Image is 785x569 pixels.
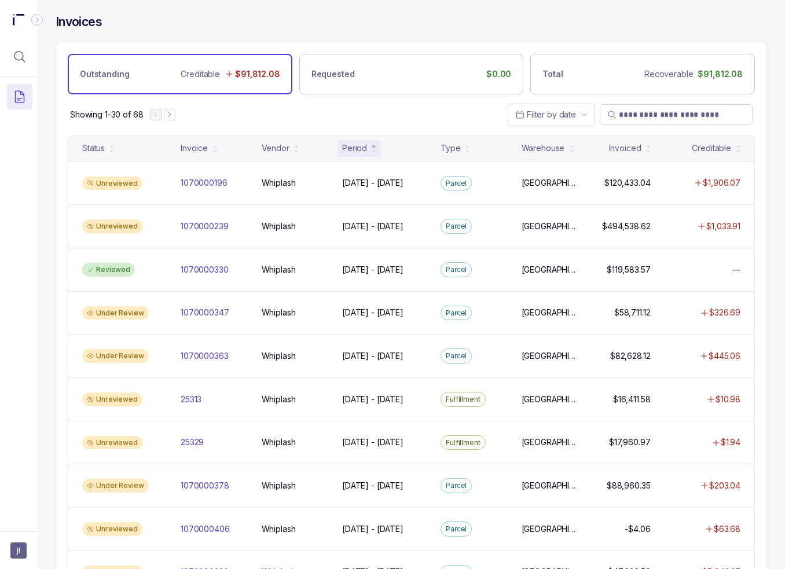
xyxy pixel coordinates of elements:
p: [GEOGRAPHIC_DATA] [522,523,579,535]
p: Whiplash [262,523,296,535]
p: Parcel [446,178,467,189]
p: $1.94 [721,436,740,448]
div: Period [342,142,367,154]
p: $120,433.04 [604,177,650,189]
p: Parcel [446,523,467,535]
div: Unreviewed [82,177,142,190]
p: Whiplash [262,436,296,448]
p: $326.69 [709,307,740,318]
p: Whiplash [262,221,296,232]
p: $16,411.58 [613,394,651,405]
p: Whiplash [262,307,296,318]
p: $445.06 [709,350,740,362]
div: Invoice [181,142,208,154]
p: $0.00 [486,68,511,80]
p: $58,711.12 [614,307,651,318]
div: Unreviewed [82,436,142,450]
p: [GEOGRAPHIC_DATA] [522,264,579,276]
p: Fulfillment [446,394,480,405]
search: Date Range Picker [515,109,576,120]
p: [DATE] - [DATE] [342,480,403,491]
p: $1,906.07 [703,177,740,189]
div: Under Review [82,349,149,363]
p: $10.98 [716,394,740,405]
p: [GEOGRAPHIC_DATA] [522,221,579,232]
button: Menu Icon Button MagnifyingGlassIcon [7,44,32,69]
p: $119,583.57 [607,264,650,276]
p: [GEOGRAPHIC_DATA] [522,480,579,491]
p: $91,812.08 [698,68,743,80]
div: Warehouse [522,142,565,154]
p: Parcel [446,221,467,232]
p: Parcel [446,307,467,319]
p: [DATE] - [DATE] [342,177,403,189]
div: Creditable [692,142,731,154]
p: 25313 [181,394,201,405]
p: $88,960.35 [607,480,651,491]
p: Creditable [181,68,220,80]
p: 1070000330 [181,264,229,276]
p: 1070000378 [181,480,229,491]
h4: Invoices [56,14,102,30]
p: Showing 1-30 of 68 [70,109,143,120]
p: -$4.06 [625,523,650,535]
p: Parcel [446,264,467,276]
p: Parcel [446,480,467,491]
p: Whiplash [262,394,296,405]
span: Filter by date [527,109,576,119]
button: Menu Icon Button DocumentTextIcon [7,84,32,109]
p: 25329 [181,436,204,448]
p: $63.68 [714,523,740,535]
div: Under Review [82,306,149,320]
p: — [732,264,740,276]
div: Unreviewed [82,392,142,406]
p: Total [542,68,563,80]
p: Parcel [446,350,467,362]
div: Unreviewed [82,522,142,536]
p: Requested [311,68,355,80]
div: Type [441,142,460,154]
p: Whiplash [262,177,296,189]
p: [GEOGRAPHIC_DATA] [522,394,579,405]
p: [GEOGRAPHIC_DATA] [522,436,579,448]
p: 1070000406 [181,523,230,535]
p: 1070000347 [181,307,229,318]
p: 1070000239 [181,221,229,232]
p: [DATE] - [DATE] [342,264,403,276]
p: $1,033.91 [706,221,740,232]
p: $82,628.12 [610,350,651,362]
div: Status [82,142,105,154]
div: Invoiced [609,142,641,154]
p: Whiplash [262,264,296,276]
p: Fulfillment [446,437,480,449]
div: Under Review [82,479,149,493]
p: Recoverable [644,68,693,80]
p: [DATE] - [DATE] [342,221,403,232]
p: $17,960.97 [609,436,651,448]
div: Reviewed [82,263,135,277]
p: Outstanding [80,68,129,80]
p: [DATE] - [DATE] [342,350,403,362]
p: 1070000363 [181,350,229,362]
p: [DATE] - [DATE] [342,307,403,318]
p: $203.04 [709,480,740,491]
p: [GEOGRAPHIC_DATA] [522,307,579,318]
p: 1070000196 [181,177,228,189]
div: Vendor [262,142,289,154]
div: Unreviewed [82,219,142,233]
p: [DATE] - [DATE] [342,436,403,448]
div: Collapse Icon [30,13,44,27]
button: Next Page [164,109,175,120]
p: Whiplash [262,350,296,362]
button: Date Range Picker [508,104,595,126]
p: $91,812.08 [235,68,280,80]
p: $494,538.62 [602,221,650,232]
div: Remaining page entries [70,109,143,120]
p: [DATE] - [DATE] [342,523,403,535]
p: [GEOGRAPHIC_DATA] [522,350,579,362]
p: [DATE] - [DATE] [342,394,403,405]
p: Whiplash [262,480,296,491]
p: [GEOGRAPHIC_DATA] [522,177,579,189]
button: User initials [10,542,27,559]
